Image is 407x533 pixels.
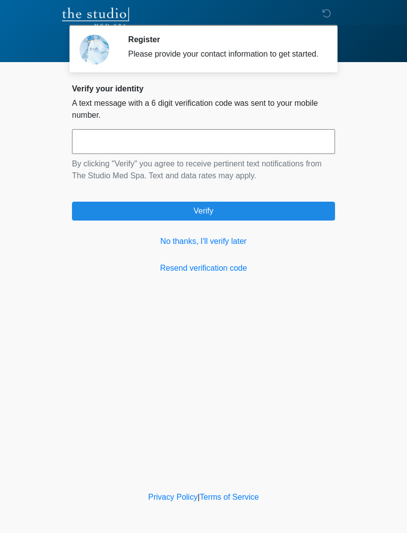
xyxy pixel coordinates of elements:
[72,262,335,274] a: Resend verification code
[72,84,335,93] h2: Verify your identity
[62,7,129,27] img: The Studio Med Spa Logo
[72,97,335,121] p: A text message with a 6 digit verification code was sent to your mobile number.
[128,35,320,44] h2: Register
[79,35,109,65] img: Agent Avatar
[72,202,335,221] button: Verify
[128,48,320,60] div: Please provide your contact information to get started.
[198,493,200,501] a: |
[72,235,335,247] a: No thanks, I'll verify later
[200,493,259,501] a: Terms of Service
[72,158,335,182] p: By clicking "Verify" you agree to receive pertinent text notifications from The Studio Med Spa. T...
[148,493,198,501] a: Privacy Policy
